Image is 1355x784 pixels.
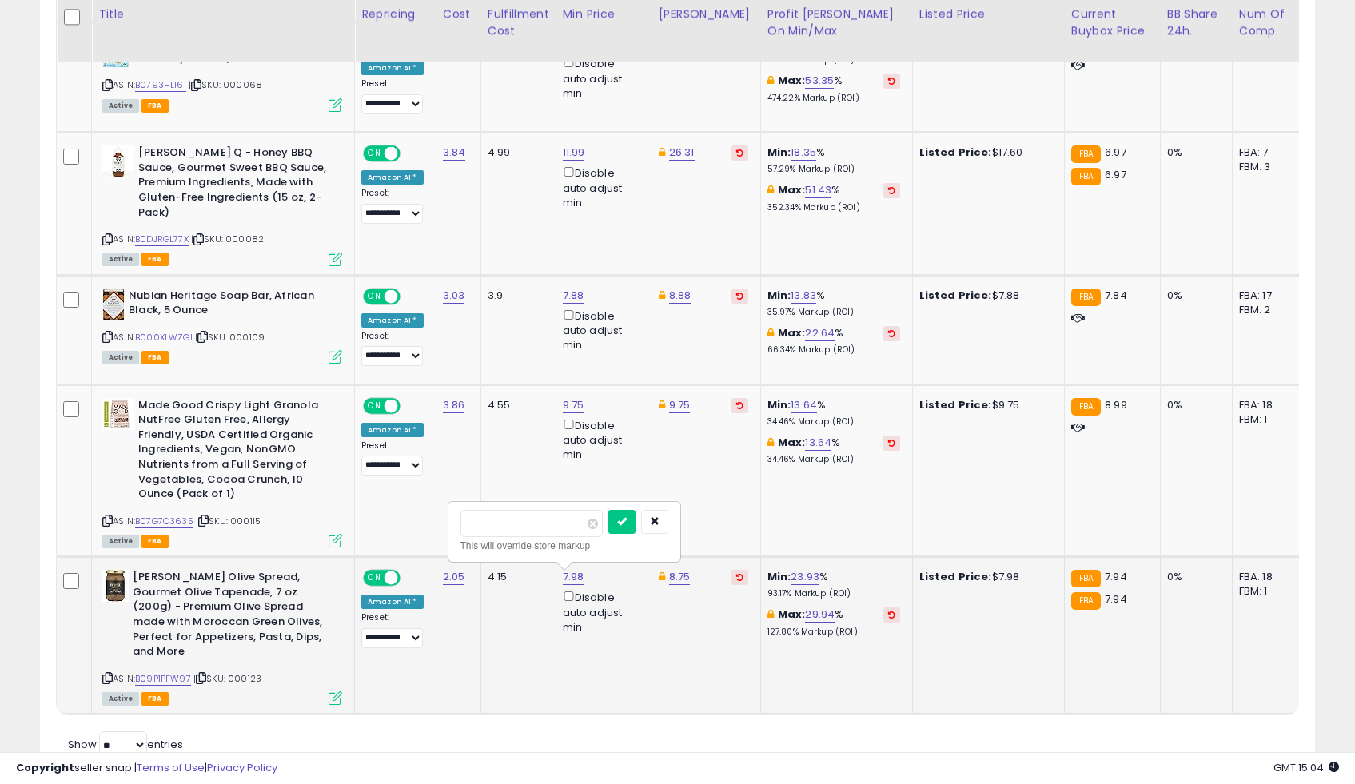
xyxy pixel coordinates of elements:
a: 13.64 [791,397,817,413]
div: FBM: 1 [1239,584,1292,599]
a: 3.86 [443,397,465,413]
div: % [767,289,900,318]
a: 3.84 [443,145,466,161]
span: FBA [141,351,169,364]
div: [PERSON_NAME] [659,6,754,22]
span: | SKU: 000068 [189,78,262,91]
p: 352.34% Markup (ROI) [767,202,900,213]
b: Listed Price: [919,569,992,584]
div: $9.75 [919,398,1052,412]
span: 6.97 [1105,145,1126,160]
a: 23.93 [791,569,819,585]
div: 0% [1167,570,1220,584]
div: ASIN: [102,289,342,363]
a: 3.03 [443,288,465,304]
p: 66.34% Markup (ROI) [767,344,900,356]
span: OFF [398,289,424,303]
div: Disable auto adjust min [563,164,640,210]
div: Disable auto adjust min [563,588,640,635]
span: ON [365,399,385,412]
div: 4.55 [488,398,544,412]
b: Max: [778,182,806,197]
a: B0793HL161 [135,78,186,92]
span: FBA [141,535,169,548]
div: ASIN: [102,36,342,110]
div: % [767,570,900,599]
div: 3.9 [488,289,544,303]
div: Disable auto adjust min [563,307,640,353]
b: Listed Price: [919,145,992,160]
a: Privacy Policy [207,760,277,775]
span: 7.94 [1105,569,1127,584]
div: Amazon AI * [361,423,424,437]
div: Min Price [563,6,645,22]
a: 18.35 [791,145,816,161]
span: All listings currently available for purchase on Amazon [102,692,139,706]
div: % [767,398,900,428]
span: | SKU: 000109 [195,331,265,344]
span: All listings currently available for purchase on Amazon [102,351,139,364]
span: 2025-10-7 15:04 GMT [1273,760,1339,775]
span: All listings currently available for purchase on Amazon [102,253,139,266]
small: FBA [1071,592,1101,610]
div: Listed Price [919,6,1058,22]
a: 22.64 [805,325,835,341]
b: Max: [778,435,806,450]
div: 0% [1167,145,1220,160]
div: 0% [1167,398,1220,412]
p: 35.97% Markup (ROI) [767,307,900,318]
div: 0% [1167,289,1220,303]
b: [PERSON_NAME] Q - Honey BBQ Sauce, Gourmet Sweet BBQ Sauce, Premium Ingredients, Made with Gluten... [138,145,333,224]
div: FBA: 18 [1239,398,1292,412]
p: 34.46% Markup (ROI) [767,416,900,428]
b: Min: [767,288,791,303]
a: 2.05 [443,569,465,585]
a: 11.99 [563,145,585,161]
div: ASIN: [102,145,342,264]
a: 26.31 [669,145,695,161]
p: 93.17% Markup (ROI) [767,588,900,599]
a: 7.98 [563,569,584,585]
div: % [767,326,900,356]
div: Num of Comp. [1239,6,1297,39]
div: ASIN: [102,570,342,703]
a: B09P1PFW97 [135,672,191,686]
div: % [767,436,900,465]
strong: Copyright [16,760,74,775]
img: 31DzQZ+cQ2L._SL40_.jpg [102,145,134,177]
a: 53.35 [805,73,834,89]
a: 13.83 [791,288,816,304]
div: FBA: 17 [1239,289,1292,303]
div: Amazon AI * [361,595,424,609]
div: Disable auto adjust min [563,54,640,101]
a: 8.88 [669,288,691,304]
div: Preset: [361,188,424,224]
div: Title [98,6,348,22]
div: % [767,183,900,213]
b: Made Good Crispy Light Granola NutFree Gluten Free, Allergy Friendly, USDA Certified Organic Ingr... [138,398,333,506]
div: % [767,74,900,103]
a: 7.88 [563,288,584,304]
a: 9.75 [563,397,584,413]
a: B07G7C3635 [135,515,193,528]
div: Profit [PERSON_NAME] on Min/Max [767,6,906,39]
small: FBA [1071,398,1101,416]
span: 8.99 [1105,397,1127,412]
b: Nubian Heritage Soap Bar, African Black, 5 Ounce [129,289,323,322]
span: ON [365,147,385,161]
span: | SKU: 000115 [196,515,261,527]
span: FBA [141,99,169,113]
span: FBA [141,253,169,266]
img: 51Z9E5OCRZL._SL40_.jpg [102,289,125,320]
div: Amazon AI * [361,61,424,75]
p: 57.29% Markup (ROI) [767,164,900,175]
div: FBM: 3 [1239,160,1292,174]
span: 7.84 [1105,288,1127,303]
div: Preset: [361,78,424,114]
b: [PERSON_NAME] Olive Spread, Gourmet Olive Tapenade, 7 oz (200g) - Premium Olive Spread made with ... [133,570,327,663]
b: Min: [767,145,791,160]
b: Max: [778,73,806,88]
div: $7.88 [919,289,1052,303]
div: ASIN: [102,398,342,547]
b: Min: [767,397,791,412]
